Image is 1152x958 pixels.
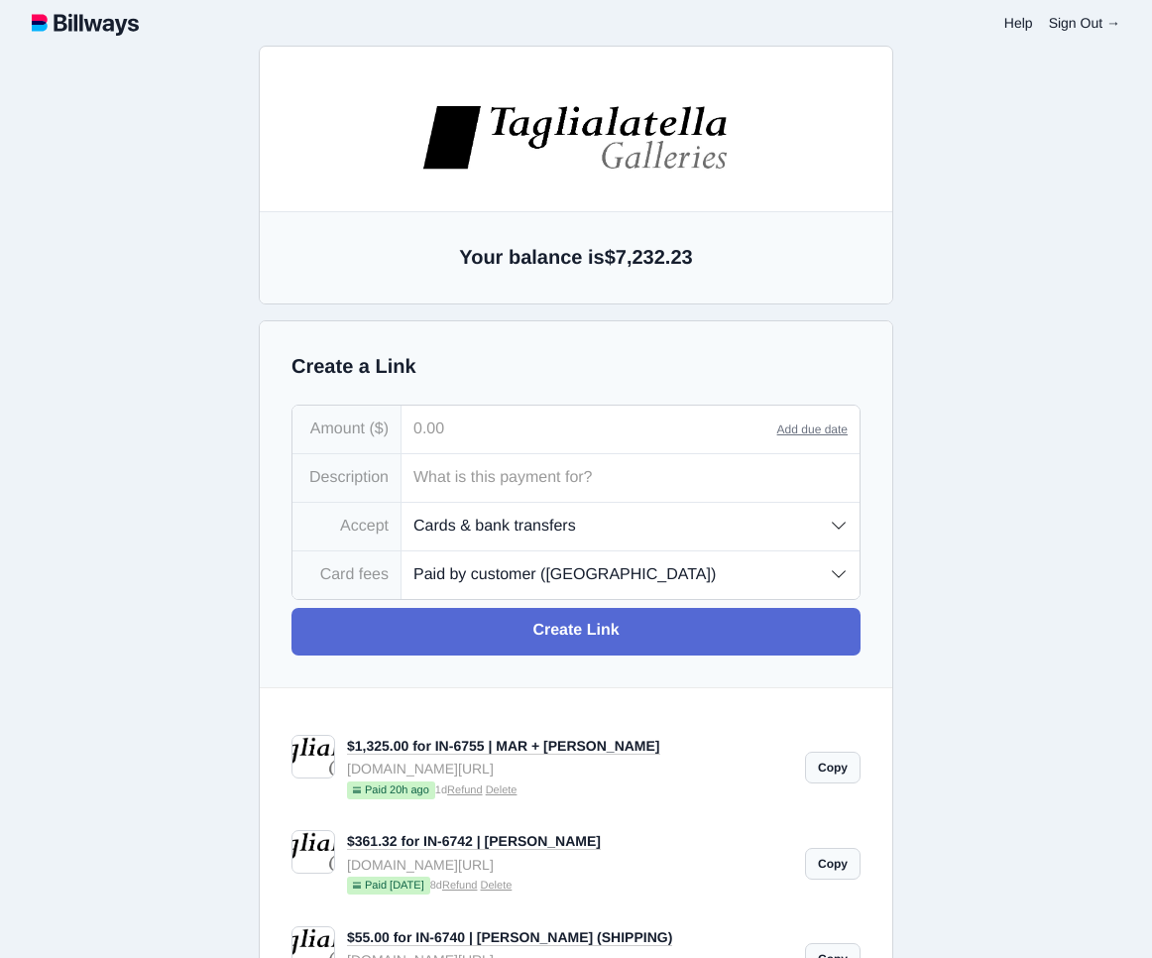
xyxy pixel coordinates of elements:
a: Delete [486,784,518,796]
a: Add due date [777,422,848,436]
a: Refund [447,784,482,796]
a: Copy [805,848,861,880]
span: Paid [DATE] [347,877,430,895]
span: $7,232.23 [605,247,693,269]
div: Card fees [292,551,402,599]
div: Accept [292,503,402,550]
a: Refund [442,880,477,892]
div: [DOMAIN_NAME][URL] [347,758,793,779]
a: $1,325.00 for IN-6755 | MAR + [PERSON_NAME] [347,738,660,755]
div: Amount ($) [292,406,402,453]
h2: Create a Link [291,353,861,381]
a: Help [1004,15,1033,31]
a: Sign Out [1049,15,1120,31]
div: Description [292,454,402,502]
img: logotype.svg [32,10,139,36]
a: Copy [805,752,861,783]
img: images%2Flogos%2FNHEjR4F79tOipA5cvDi8LzgAg5H3-logo.jpg [420,103,732,172]
small: 1d [347,781,793,801]
input: 0.00 [402,406,777,453]
a: $361.32 for IN-6742 | [PERSON_NAME] [347,833,601,850]
small: 8d [347,877,793,897]
input: What is this payment for? [402,454,860,502]
span: Paid 20h ago [347,781,435,799]
a: Create Link [291,608,861,656]
a: Delete [481,880,513,892]
a: $55.00 for IN-6740 | [PERSON_NAME] (SHIPPING) [347,929,672,946]
div: [DOMAIN_NAME][URL] [347,854,793,876]
h2: Your balance is [291,244,861,272]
